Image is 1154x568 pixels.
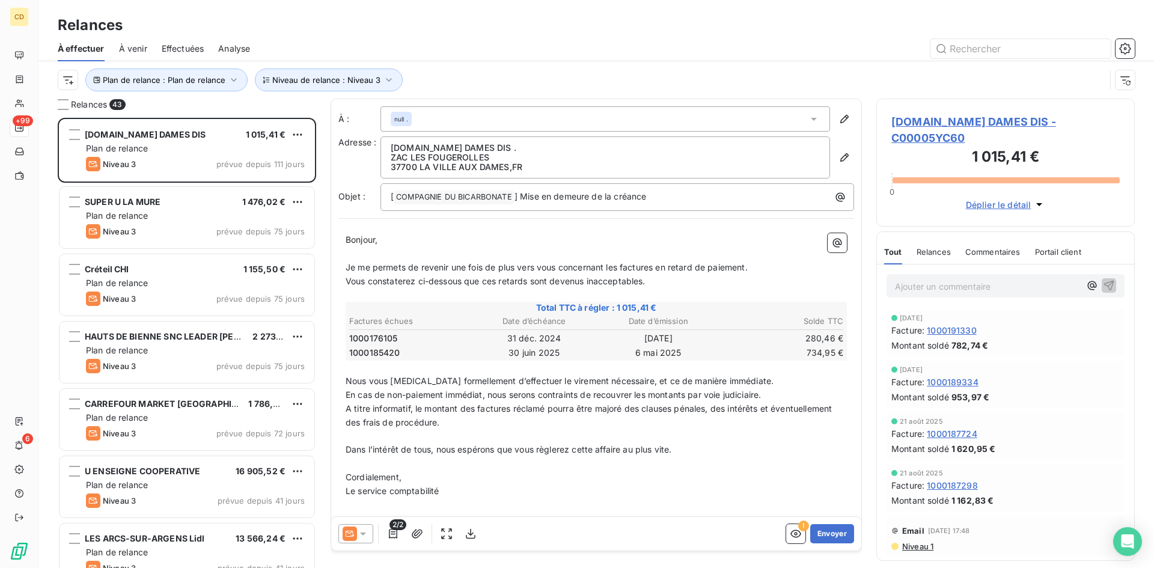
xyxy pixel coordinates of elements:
[85,69,248,91] button: Plan de relance : Plan de relance
[927,324,977,337] span: 1000191330
[902,526,924,536] span: Email
[900,314,923,322] span: [DATE]
[103,496,136,505] span: Niveau 3
[103,159,136,169] span: Niveau 3
[86,278,148,288] span: Plan de relance
[891,427,924,440] span: Facture :
[86,547,148,557] span: Plan de relance
[891,146,1120,170] h3: 1 015,41 €
[218,496,305,505] span: prévue depuis 41 jours
[218,43,250,55] span: Analyse
[891,324,924,337] span: Facture :
[216,227,305,236] span: prévue depuis 75 jours
[391,143,820,153] p: [DOMAIN_NAME] DAMES DIS .
[338,191,365,201] span: Objet :
[951,442,996,455] span: 1 620,95 €
[216,429,305,438] span: prévue depuis 72 jours
[346,444,671,454] span: Dans l’intérêt de tous, nous espérons que vous règlerez cette affaire au plus vite.
[884,247,902,257] span: Tout
[347,302,845,314] span: Total TTC à régler : 1 015,41 €
[394,115,408,123] span: null .
[391,162,820,172] p: 37700 LA VILLE AUX DAMES , FR
[951,339,988,352] span: 782,74 €
[597,332,720,345] td: [DATE]
[927,427,977,440] span: 1000187724
[246,129,286,139] span: 1 015,41 €
[86,210,148,221] span: Plan de relance
[891,114,1120,146] span: [DOMAIN_NAME] DAMES DIS - C00005YC60
[951,391,989,403] span: 953,97 €
[22,433,33,444] span: 6
[346,376,774,386] span: Nous vous [MEDICAL_DATA] formellement d’effectuer le virement nécessaire, et ce de manière immédi...
[473,315,596,328] th: Date d’échéance
[10,542,29,561] img: Logo LeanPay
[891,494,949,507] span: Montant soldé
[85,197,160,207] span: SUPER U LA MURE
[346,403,834,427] span: A titre informatif, le montant des factures réclamé pourra être majoré des clauses pénales, des i...
[103,429,136,438] span: Niveau 3
[1113,527,1142,556] div: Open Intercom Messenger
[597,346,720,359] td: 6 mai 2025
[346,389,761,400] span: En cas de non-paiement immédiat, nous serons contraints de recouvrer les montants par voie judici...
[338,137,376,147] span: Adresse :
[900,366,923,373] span: [DATE]
[901,542,933,551] span: Niveau 1
[119,43,147,55] span: À venir
[890,187,894,197] span: 0
[338,113,380,125] label: À :
[927,376,978,388] span: 1000189334
[597,315,720,328] th: Date d’émission
[13,115,33,126] span: +99
[216,294,305,304] span: prévue depuis 75 jours
[85,466,200,476] span: U ENSEIGNE COOPERATIVE
[85,533,205,543] span: LES ARCS-SUR-ARGENS Lidl
[86,480,148,490] span: Plan de relance
[248,399,292,409] span: 1 786,82 €
[236,466,285,476] span: 16 905,52 €
[252,331,296,341] span: 2 273,41 €
[389,519,406,530] span: 2/2
[951,494,994,507] span: 1 162,83 €
[242,197,286,207] span: 1 476,02 €
[103,361,136,371] span: Niveau 3
[346,234,377,245] span: Bonjour,
[891,442,949,455] span: Montant soldé
[966,198,1031,211] span: Déplier le détail
[346,262,748,272] span: Je me permets de revenir une fois de plus vers vous concernant les factures en retard de paiement.
[10,7,29,26] div: CD
[349,332,398,344] span: 1000176105
[391,191,394,201] span: [
[346,472,401,482] span: Cordialement,
[103,227,136,236] span: Niveau 3
[103,75,225,85] span: Plan de relance : Plan de relance
[71,99,107,111] span: Relances
[391,153,820,162] p: ZAC LES FOUGEROLLES
[58,43,105,55] span: À effectuer
[86,345,148,355] span: Plan de relance
[473,332,596,345] td: 31 déc. 2024
[965,247,1021,257] span: Commentaires
[58,118,316,568] div: grid
[85,331,292,341] span: HAUTS DE BIENNE SNC LEADER [PERSON_NAME]
[216,159,305,169] span: prévue depuis 111 jours
[58,14,123,36] h3: Relances
[85,264,129,274] span: Créteil CHI
[962,198,1049,212] button: Déplier le détail
[917,247,951,257] span: Relances
[930,39,1111,58] input: Rechercher
[721,346,844,359] td: 734,95 €
[514,191,647,201] span: ] Mise en demeure de la créance
[928,527,970,534] span: [DATE] 17:48
[346,276,646,286] span: Vous constaterez ci-dessous que ces retards sont devenus inacceptables.
[103,294,136,304] span: Niveau 3
[109,99,125,110] span: 43
[86,412,148,423] span: Plan de relance
[721,332,844,345] td: 280,46 €
[162,43,204,55] span: Effectuées
[900,418,943,425] span: 21 août 2025
[349,347,400,359] span: 1000185420
[891,391,949,403] span: Montant soldé
[236,533,285,543] span: 13 566,24 €
[891,339,949,352] span: Montant soldé
[810,524,854,543] button: Envoyer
